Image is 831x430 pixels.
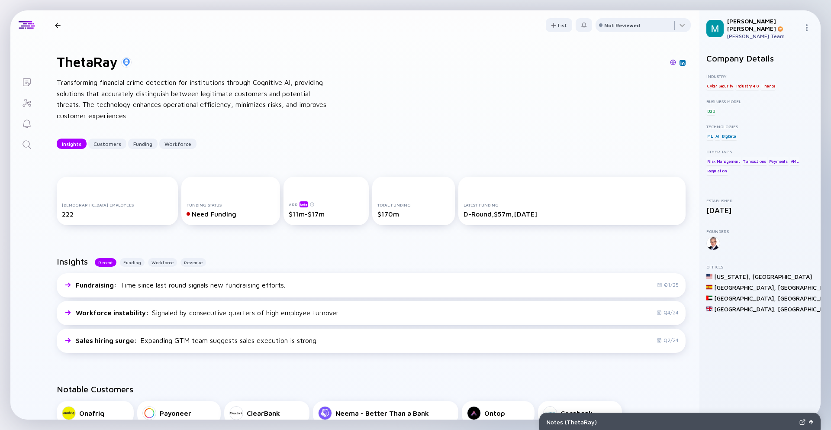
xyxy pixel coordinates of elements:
[727,33,800,39] div: [PERSON_NAME] Team
[464,210,681,218] div: D-Round, $57m, [DATE]
[180,258,206,267] button: Revenue
[706,74,814,79] div: Industry
[706,107,715,115] div: B2B
[715,132,720,140] div: AI
[706,124,814,129] div: Technologies
[714,284,776,291] div: [GEOGRAPHIC_DATA] ,
[809,420,813,424] img: Open Notes
[10,133,43,154] a: Search
[706,99,814,104] div: Business Model
[803,24,810,31] img: Menu
[547,418,796,426] div: Notes ( ThetaRay )
[377,202,450,207] div: Total Funding
[657,309,679,316] div: Q4/24
[706,81,734,90] div: Cyber Security
[159,137,196,151] div: Workforce
[10,113,43,133] a: Reminders
[120,258,145,267] button: Funding
[313,401,458,425] a: Neema - Better Than a Bank
[714,273,750,280] div: [US_STATE] ,
[560,409,593,417] div: Cecabank
[128,139,158,149] button: Funding
[57,401,134,425] a: Onafriq
[88,137,126,151] div: Customers
[57,139,87,149] button: Insights
[714,294,776,302] div: [GEOGRAPHIC_DATA] ,
[604,22,640,29] div: Not Reviewed
[76,309,150,317] span: Workforce instability :
[335,409,429,417] div: Neema - Better Than a Bank
[128,137,158,151] div: Funding
[247,409,280,417] div: ClearBank
[88,139,126,149] button: Customers
[706,167,728,175] div: Regulation
[76,281,285,289] div: Time since last round signals new fundraising efforts.
[657,337,679,343] div: Q2/24
[57,77,334,121] div: Transforming financial crime detection for institutions through Cognitive AI, providing solutions...
[95,258,116,267] button: Recent
[721,132,737,140] div: BigData
[57,54,118,70] h1: ThetaRay
[706,273,712,279] img: United States Flag
[57,256,88,266] h2: Insights
[706,206,814,215] div: [DATE]
[546,18,572,32] button: List
[706,198,814,203] div: Established
[670,59,676,65] img: ThetaRay Website
[289,210,364,218] div: $11m-$17m
[546,19,572,32] div: List
[224,401,309,425] a: ClearBank
[187,210,275,218] div: Need Funding
[377,210,450,218] div: $170m
[159,139,196,149] button: Workforce
[706,149,814,154] div: Other Tags
[57,137,87,151] div: Insights
[76,336,138,344] span: Sales hiring surge :
[62,202,173,207] div: [DEMOGRAPHIC_DATA] Employees
[657,281,679,288] div: Q1/25
[10,71,43,92] a: Lists
[752,273,812,280] div: [GEOGRAPHIC_DATA]
[799,419,805,425] img: Expand Notes
[464,202,681,207] div: Latest Funding
[76,281,118,289] span: Fundraising :
[62,210,173,218] div: 222
[57,384,686,394] h2: Notable Customers
[790,157,799,165] div: AML
[160,409,191,417] div: Payoneer
[148,258,177,267] button: Workforce
[760,81,776,90] div: Finance
[706,132,714,140] div: ML
[484,409,505,417] div: Ontop
[735,81,760,90] div: Industry 4.0
[706,295,712,301] img: United Arab Emirates Flag
[706,157,741,165] div: Risk Management
[742,157,767,165] div: Transactions
[680,61,685,65] img: ThetaRay Linkedin Page
[714,305,776,313] div: [GEOGRAPHIC_DATA] ,
[462,401,535,425] a: Ontop
[187,202,275,207] div: Funding Status
[706,264,814,269] div: Offices
[768,157,789,165] div: Payments
[76,336,318,344] div: Expanding GTM team suggests sales execution is strong.
[706,53,814,63] h2: Company Details
[76,309,340,317] div: Signaled by consecutive quarters of high employee turnover.
[706,284,712,290] img: Spain Flag
[10,92,43,113] a: Investor Map
[706,306,712,312] img: United Kingdom Flag
[727,17,800,32] div: [PERSON_NAME] [PERSON_NAME]
[706,20,724,37] img: Mordechai Profile Picture
[706,229,814,234] div: Founders
[289,201,364,207] div: ARR
[300,201,308,207] div: beta
[137,401,221,425] a: Payoneer
[79,409,104,417] div: Onafriq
